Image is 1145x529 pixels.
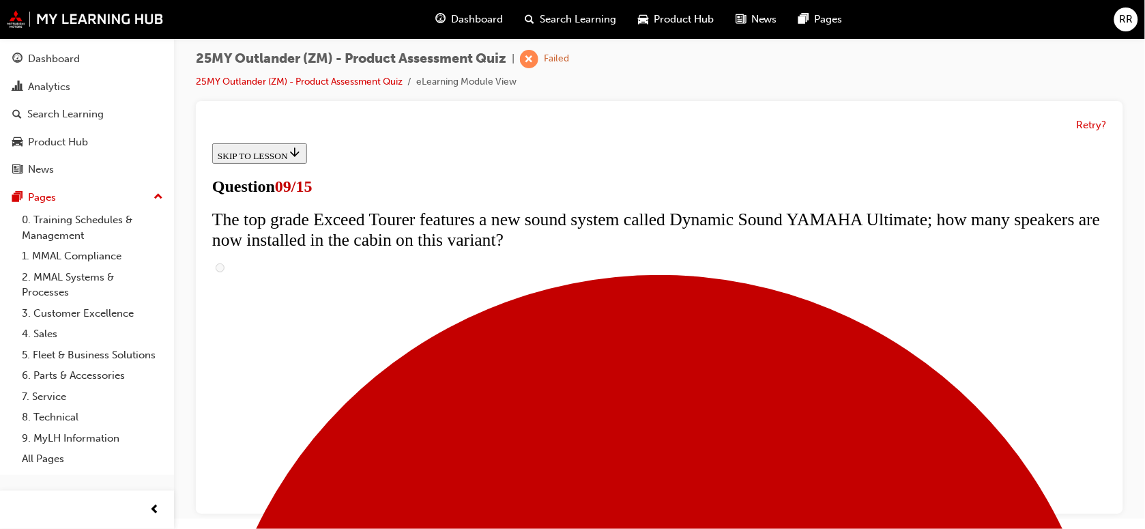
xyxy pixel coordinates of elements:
span: learningRecordVerb_FAIL-icon [520,50,538,68]
span: search-icon [525,11,534,28]
div: News [28,162,54,177]
span: Pages [815,12,843,27]
a: 25MY Outlander (ZM) - Product Assessment Quiz [196,76,403,87]
div: Search Learning [27,106,104,122]
span: | [512,51,514,67]
div: Dashboard [28,51,80,67]
a: All Pages [16,448,169,470]
a: 6. Parts & Accessories [16,365,169,386]
img: mmal [7,10,164,28]
a: 5. Fleet & Business Solutions [16,345,169,366]
button: Pages [5,185,169,210]
div: Failed [544,53,569,66]
span: chart-icon [12,81,23,94]
a: pages-iconPages [788,5,854,33]
span: pages-icon [12,192,23,204]
a: 9. MyLH Information [16,428,169,449]
a: Product Hub [5,130,169,155]
span: news-icon [12,164,23,176]
span: pages-icon [799,11,809,28]
span: Dashboard [451,12,503,27]
a: news-iconNews [725,5,788,33]
a: Search Learning [5,102,169,127]
span: news-icon [736,11,746,28]
span: up-icon [154,188,163,206]
div: Pages [28,190,56,205]
a: 8. Technical [16,407,169,428]
span: 25MY Outlander (ZM) - Product Assessment Quiz [196,51,506,67]
a: search-iconSearch Learning [514,5,627,33]
span: Product Hub [654,12,714,27]
span: prev-icon [150,502,160,519]
span: car-icon [12,137,23,149]
a: News [5,157,169,182]
span: search-icon [12,109,22,121]
div: Analytics [28,79,70,95]
div: Product Hub [28,134,88,150]
span: guage-icon [12,53,23,66]
button: Retry? [1077,117,1107,133]
span: car-icon [638,11,648,28]
span: RR [1120,12,1133,27]
span: Search Learning [540,12,616,27]
a: 4. Sales [16,324,169,345]
a: 0. Training Schedules & Management [16,210,169,246]
a: car-iconProduct Hub [627,5,725,33]
a: 2. MMAL Systems & Processes [16,267,169,303]
span: News [751,12,777,27]
a: Analytics [5,74,169,100]
a: Dashboard [5,46,169,72]
button: RR [1114,8,1138,31]
button: DashboardAnalyticsSearch LearningProduct HubNews [5,44,169,185]
li: eLearning Module View [416,74,517,90]
span: guage-icon [435,11,446,28]
a: 1. MMAL Compliance [16,246,169,267]
a: 7. Service [16,386,169,408]
a: guage-iconDashboard [424,5,514,33]
button: SKIP TO LESSON [5,5,100,26]
a: 3. Customer Excellence [16,303,169,324]
span: SKIP TO LESSON [11,13,95,23]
